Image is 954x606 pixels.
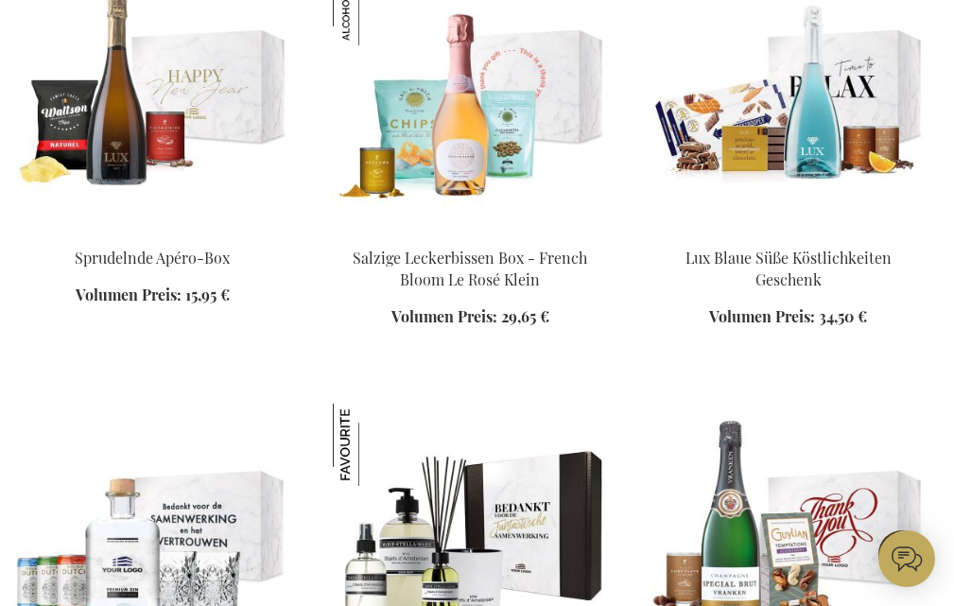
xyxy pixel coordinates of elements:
a: Volumen Preis: 29,65 € [391,306,549,328]
span: 29,65 € [501,306,549,326]
iframe: belco-activator-frame [878,530,935,587]
a: Volumen Preis: 15,95 € [76,285,230,306]
a: Salzige Leckerbissen Box - French Bloom Le Rosé Klein [353,248,587,289]
img: Das ultimative Marie-Stella-Maris-Duftset [333,404,415,486]
a: Volumen Preis: 34,50 € [709,306,867,328]
span: 15,95 € [185,285,230,304]
a: Salty Treats Box - French Bloom Le Rose Small Salzige Leckerbissen Box - French Bloom Le Rosé Klein [333,224,607,242]
span: 34,50 € [819,306,867,326]
span: Volumen Preis: [391,306,497,326]
a: Lux Blue Sweet Delights Gift [651,224,926,242]
span: Volumen Preis: [709,306,815,326]
a: Sparkling Apero Box [15,224,289,242]
a: Lux Blaue Süße Köstlichkeiten Geschenk [685,248,892,289]
span: Volumen Preis: [76,285,182,304]
a: Sprudelnde Apéro-Box [75,248,230,268]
